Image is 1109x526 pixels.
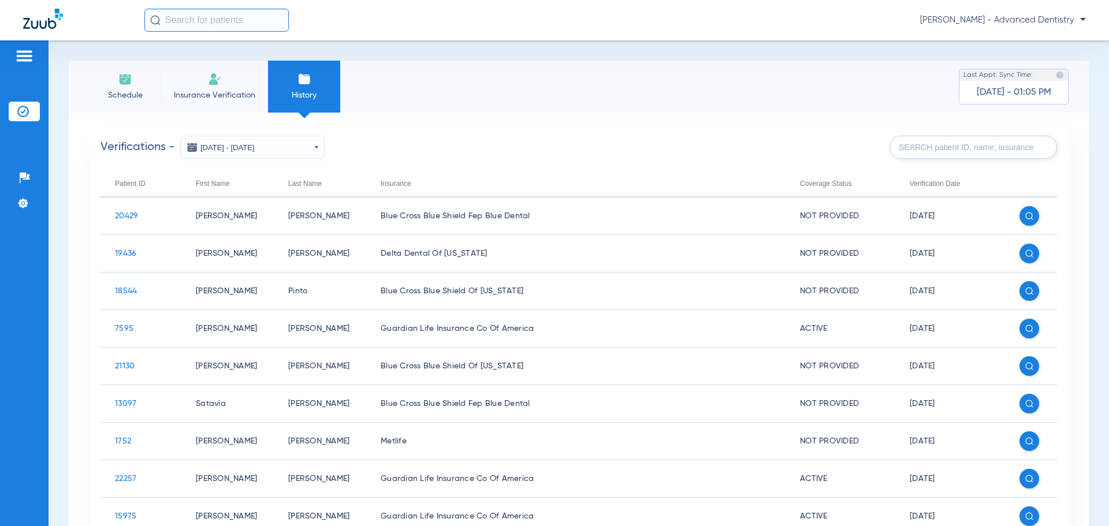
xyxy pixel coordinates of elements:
[297,72,311,86] img: History
[895,423,1005,460] td: [DATE]
[381,287,523,295] span: Blue Cross Blue Shield Of [US_STATE]
[1056,71,1064,79] img: last sync help info
[196,177,230,190] div: First Name
[115,212,138,220] span: 20429
[208,72,222,86] img: Manual Insurance Verification
[274,385,366,423] td: [PERSON_NAME]
[895,460,1005,498] td: [DATE]
[115,249,136,258] span: 19436
[288,177,322,190] div: Last Name
[274,348,366,385] td: [PERSON_NAME]
[800,177,851,190] div: Coverage Status
[277,89,332,101] span: History
[895,197,1005,235] td: [DATE]
[274,460,366,498] td: [PERSON_NAME]
[181,310,274,348] td: [PERSON_NAME]
[895,273,1005,310] td: [DATE]
[1025,324,1033,333] img: search white icon
[381,400,530,408] span: Blue Cross Blue Shield Fep Blue Dental
[1025,362,1033,370] img: search white icon
[115,437,131,445] span: 1752
[180,136,325,159] button: [DATE] - [DATE]
[381,475,534,483] span: Guardian Life Insurance Co Of America
[800,177,881,190] div: Coverage Status
[1025,249,1033,258] img: search white icon
[274,273,366,310] td: Pinto
[98,89,152,101] span: Schedule
[895,235,1005,273] td: [DATE]
[800,249,859,258] span: Not Provided
[15,49,34,63] img: hamburger-icon
[381,437,407,445] span: Metlife
[381,324,534,333] span: Guardian Life Insurance Co Of America
[115,512,136,520] span: 15975
[144,9,289,32] input: Search for patients
[800,475,828,483] span: Active
[115,177,167,190] div: Patient ID
[890,136,1057,159] input: SEARCH patient ID, name, insurance
[381,249,487,258] span: Delta Dental Of [US_STATE]
[115,177,146,190] div: Patient ID
[800,512,828,520] span: Active
[1025,287,1033,295] img: search white icon
[800,287,859,295] span: Not Provided
[288,177,352,190] div: Last Name
[181,235,274,273] td: [PERSON_NAME]
[118,72,132,86] img: Schedule
[920,14,1086,26] span: [PERSON_NAME] - Advanced Dentistry
[1025,475,1033,483] img: search white icon
[115,287,137,295] span: 18544
[910,177,960,190] div: Verification Date
[274,423,366,460] td: [PERSON_NAME]
[274,197,366,235] td: [PERSON_NAME]
[181,423,274,460] td: [PERSON_NAME]
[895,348,1005,385] td: [DATE]
[895,385,1005,423] td: [DATE]
[23,9,63,29] img: Zuub Logo
[181,460,274,498] td: [PERSON_NAME]
[274,235,366,273] td: [PERSON_NAME]
[181,273,274,310] td: [PERSON_NAME]
[196,177,259,190] div: First Name
[800,400,859,408] span: Not Provided
[1025,512,1033,520] img: search white icon
[115,362,135,370] span: 21130
[115,324,133,333] span: 7595
[800,212,859,220] span: Not Provided
[381,177,771,190] div: Insurance
[963,69,1033,81] span: Last Appt. Sync Time:
[115,475,136,483] span: 22257
[381,362,523,370] span: Blue Cross Blue Shield Of [US_STATE]
[115,400,136,408] span: 13097
[170,89,259,101] span: Insurance Verification
[381,177,411,190] div: Insurance
[800,437,859,445] span: Not Provided
[181,348,274,385] td: [PERSON_NAME]
[101,136,325,159] h2: Verifications -
[150,15,161,25] img: Search Icon
[274,310,366,348] td: [PERSON_NAME]
[895,310,1005,348] td: [DATE]
[181,385,274,423] td: Satavia
[1025,400,1033,408] img: search white icon
[1025,437,1033,445] img: search white icon
[800,362,859,370] span: Not Provided
[381,212,530,220] span: Blue Cross Blue Shield Fep Blue Dental
[181,197,274,235] td: [PERSON_NAME]
[381,512,534,520] span: Guardian Life Insurance Co Of America
[977,87,1051,98] span: [DATE] - 01:05 PM
[800,324,828,333] span: Active
[187,141,198,153] img: date icon
[910,177,991,190] div: Verification Date
[1025,212,1033,220] img: search white icon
